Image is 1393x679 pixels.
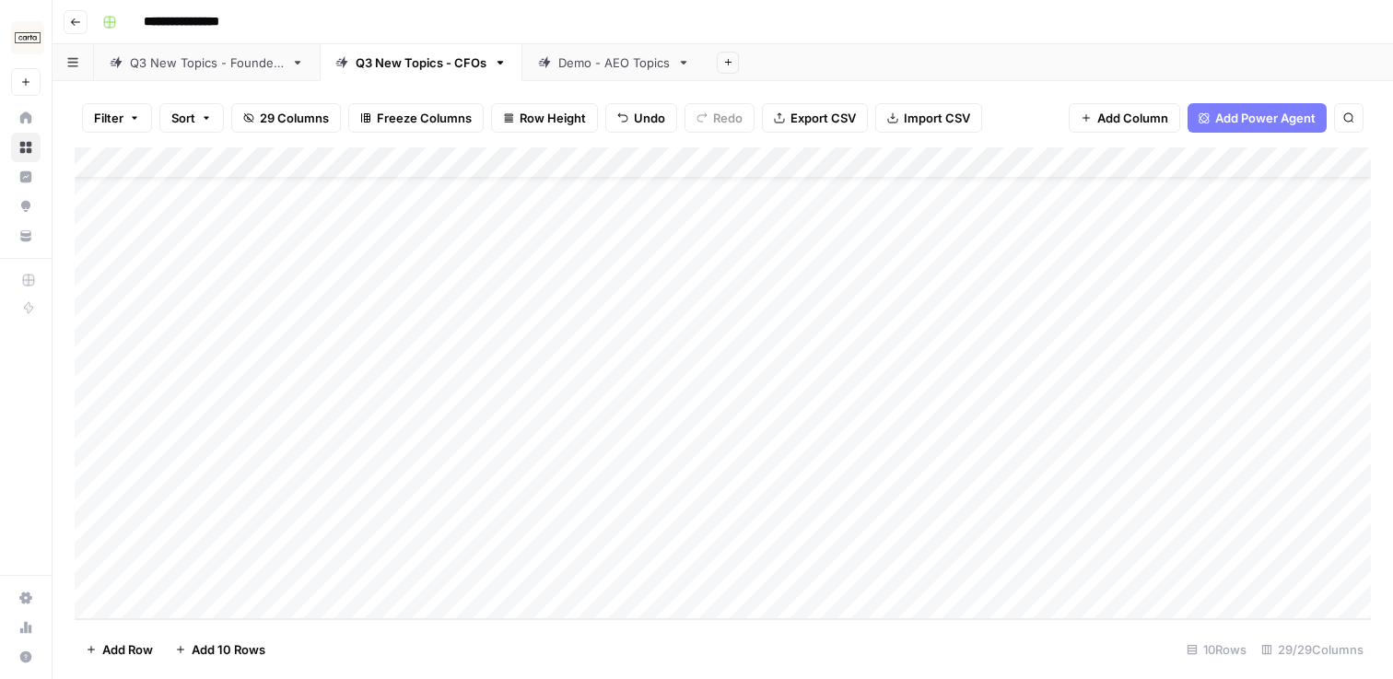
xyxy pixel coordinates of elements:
[11,103,41,133] a: Home
[231,103,341,133] button: 29 Columns
[1254,635,1371,664] div: 29/29 Columns
[904,109,970,127] span: Import CSV
[1215,109,1316,127] span: Add Power Agent
[11,162,41,192] a: Insights
[192,640,265,659] span: Add 10 Rows
[1188,103,1327,133] button: Add Power Agent
[94,109,123,127] span: Filter
[605,103,677,133] button: Undo
[558,53,670,72] div: Demo - AEO Topics
[94,44,320,81] a: Q3 New Topics - Founders
[159,103,224,133] button: Sort
[685,103,755,133] button: Redo
[82,103,152,133] button: Filter
[11,642,41,672] button: Help + Support
[377,109,472,127] span: Freeze Columns
[164,635,276,664] button: Add 10 Rows
[11,192,41,221] a: Opportunities
[1069,103,1180,133] button: Add Column
[75,635,164,664] button: Add Row
[11,583,41,613] a: Settings
[11,15,41,61] button: Workspace: Carta
[634,109,665,127] span: Undo
[11,221,41,251] a: Your Data
[875,103,982,133] button: Import CSV
[356,53,486,72] div: Q3 New Topics - CFOs
[520,109,586,127] span: Row Height
[11,613,41,642] a: Usage
[260,109,329,127] span: 29 Columns
[1097,109,1168,127] span: Add Column
[790,109,856,127] span: Export CSV
[762,103,868,133] button: Export CSV
[1179,635,1254,664] div: 10 Rows
[130,53,284,72] div: Q3 New Topics - Founders
[11,133,41,162] a: Browse
[320,44,522,81] a: Q3 New Topics - CFOs
[491,103,598,133] button: Row Height
[11,21,44,54] img: Carta Logo
[171,109,195,127] span: Sort
[102,640,153,659] span: Add Row
[348,103,484,133] button: Freeze Columns
[713,109,743,127] span: Redo
[522,44,706,81] a: Demo - AEO Topics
